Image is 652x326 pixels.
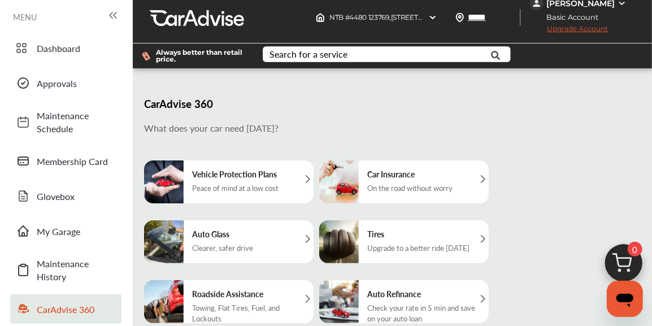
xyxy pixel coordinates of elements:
img: location_vector.a44bc228.svg [455,13,464,22]
span: Glovebox [37,190,116,203]
div: On the road without worry [367,182,453,193]
span: Dashboard [37,42,116,55]
a: Maintenance History [10,251,121,289]
span: NTB #4480 123769 , [STREET_ADDRESS] HUMBLE , [GEOGRAPHIC_DATA] 77338 [329,13,584,21]
iframe: Button to launch messaging window [607,281,643,317]
a: Membership Card [10,146,121,176]
span: Maintenance Schedule [37,109,116,135]
span: 0 [628,242,642,257]
a: CarAdvise 360 [10,294,121,324]
div: Check your rate in 5 min and save on your auto loan [367,302,483,324]
a: Auto GlassClearer, safer drive [144,203,314,263]
img: autoglass.497e9b8ae54479b963bf.png [144,220,184,263]
a: Car InsuranceOn the road without worry [319,144,489,203]
span: Membership Card [37,155,116,168]
span: Maintenance History [37,257,116,283]
span: CarAdvise 360 [37,303,116,316]
span: Upgrade Account [530,24,608,38]
img: RoadsideAssistance.4f786d1b325e87e8da9d.png [144,280,184,323]
img: extendwaranty.4eb900a90471681d172d.png [144,160,184,203]
a: TiresUpgrade to a better ride [DATE] [319,203,489,263]
a: Approvals [10,68,121,98]
span: Always better than retail price. [156,49,245,63]
img: cart_icon.3d0951e8.svg [597,239,651,293]
a: My Garage [10,216,121,246]
img: header-divider.bc55588e.svg [520,9,521,26]
h5: Auto Glass [192,228,253,240]
img: auto_refinance.3d0be936257821d144f7.png [319,280,359,323]
h5: Tires [367,228,470,240]
h5: Roadside Assistance [192,288,308,299]
div: Search for a service [270,50,347,59]
a: Maintenance Schedule [10,103,121,141]
p: What does your car need [DATE]? [144,121,635,134]
span: Approvals [37,77,116,90]
img: carinsurance.fb13e9e8b02ec0220ea6.png [319,160,359,203]
div: Towing, Flat Tires, Fuel, and Lockouts [192,302,308,324]
h3: CarAdvise 360 [144,96,635,111]
img: header-home-logo.8d720a4f.svg [316,13,325,22]
h5: Car Insurance [367,168,453,180]
h5: Vehicle Protection Plans [192,168,279,180]
img: tires.661b48a65d8a7f3effe3.png [319,220,359,263]
a: Dashboard [10,33,121,63]
img: dollor_label_vector.a70140d1.svg [142,51,150,61]
h5: Auto Refinance [367,288,483,299]
div: Peace of mind at a low cost [192,182,279,193]
a: Vehicle Protection PlansPeace of mind at a low cost [144,144,314,203]
div: Upgrade to a better ride [DATE] [367,242,470,253]
span: MENU [13,12,37,21]
div: Clearer, safer drive [192,242,253,253]
a: Roadside AssistanceTowing, Flat Tires, Fuel, and Lockouts [144,263,314,323]
span: Basic Account [531,11,607,23]
a: Glovebox [10,181,121,211]
span: My Garage [37,225,116,238]
img: header-down-arrow.9dd2ce7d.svg [428,13,437,22]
